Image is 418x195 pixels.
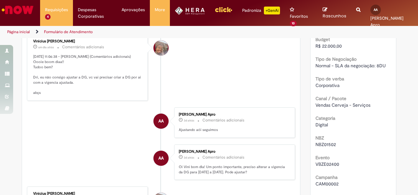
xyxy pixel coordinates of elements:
[175,7,205,15] img: HeraLogo.png
[315,56,357,62] b: Tipo de Negociação
[315,115,335,121] b: Categoria
[33,54,143,96] p: [DATE] 11:06:38 - [PERSON_NAME] (Comentários adicionais) Oooie boom diaa!! Tudoo bem? Dri, eu não...
[370,15,404,28] span: [PERSON_NAME] Apro
[315,155,330,161] b: Evento
[315,161,339,167] span: VBZE02400
[122,7,145,13] span: Aprovações
[374,8,378,12] span: AA
[315,141,336,147] span: NBZ01502
[315,122,328,128] span: Digital
[315,63,386,69] span: Normal - SLA da negociação: 8DU
[179,127,288,133] p: Ajustando aói seguimos
[315,96,346,101] b: Canal / Pacote
[158,113,164,129] span: AA
[158,150,164,166] span: AA
[153,40,169,55] div: Vinicius Rafael De Souza
[315,43,342,49] span: R$ 22.000,00
[290,13,308,20] span: Favoritos
[153,151,169,166] div: Adriana Da Silva Apro
[184,156,194,160] time: 29/09/2025 10:26:39
[179,164,288,175] p: Oi Vini bom dIa! Um ponto importante, preciso alterar a vigencia da DG para [DATE] a [DATE]. Pode...
[315,174,337,180] b: Campanha
[5,26,274,38] ul: Trilhas de página
[202,155,244,160] small: Comentários adicionais
[323,13,346,19] span: Rascunhos
[44,29,93,34] a: Formulário de Atendimento
[215,5,232,14] img: click_logo_yellow_360x200.png
[153,114,169,129] div: Adriana Da Silva Apro
[315,135,324,141] b: NBZ
[323,7,346,19] a: Rascunhos
[33,39,143,43] div: Vinicius [PERSON_NAME]
[315,36,330,42] b: Budget
[45,14,51,20] span: 4
[179,150,288,154] div: [PERSON_NAME] Apro
[184,119,194,122] span: 3d atrás
[155,7,165,13] span: More
[242,7,280,14] div: Padroniza
[315,102,370,108] span: Vendas Cerveja - Serviços
[315,82,339,88] span: Corporativa
[315,76,344,82] b: Tipo de verba
[290,21,297,26] span: 10
[62,44,104,50] small: Comentários adicionais
[264,7,280,14] p: +GenAi
[184,156,194,160] span: 3d atrás
[184,119,194,122] time: 29/09/2025 10:26:53
[7,29,30,34] a: Página inicial
[179,113,288,117] div: [PERSON_NAME] Apro
[78,7,112,20] span: Despesas Corporativas
[1,3,35,16] img: ServiceNow
[202,118,244,123] small: Comentários adicionais
[38,45,54,49] span: um dia atrás
[45,7,68,13] span: Requisições
[315,181,338,187] span: CAM00002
